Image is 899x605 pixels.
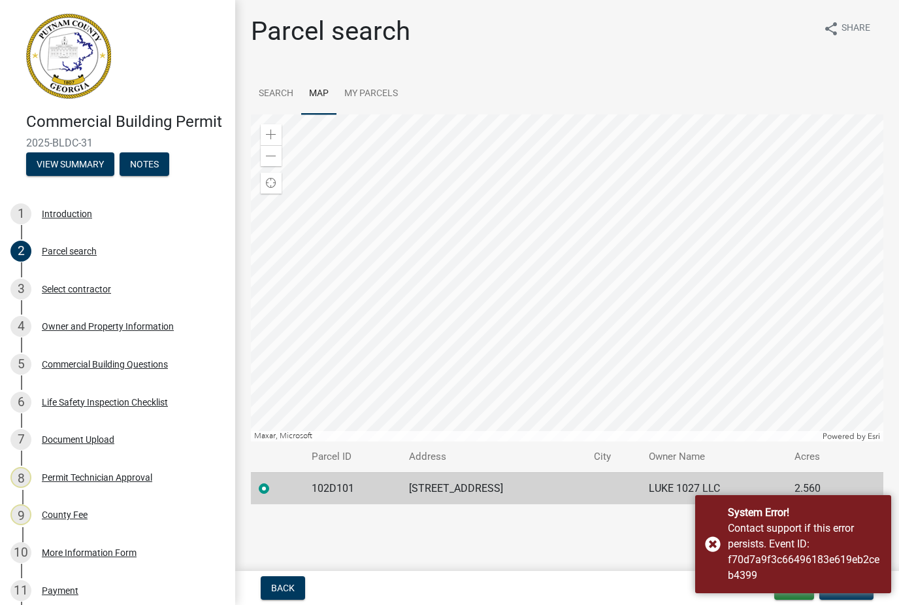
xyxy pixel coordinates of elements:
[26,160,114,170] wm-modal-confirm: Summary
[120,160,169,170] wm-modal-confirm: Notes
[304,472,402,504] td: 102D101
[10,467,31,488] div: 8
[10,429,31,450] div: 7
[868,432,880,441] a: Esri
[10,392,31,413] div: 6
[42,510,88,519] div: County Fee
[842,21,870,37] span: Share
[787,441,857,472] th: Acres
[10,504,31,525] div: 9
[10,542,31,563] div: 10
[10,354,31,375] div: 5
[42,586,78,595] div: Payment
[261,576,305,600] button: Back
[251,431,819,441] div: Maxar, Microsoft
[42,435,114,444] div: Document Upload
[304,441,402,472] th: Parcel ID
[401,472,585,504] td: [STREET_ADDRESS]
[819,431,883,441] div: Powered by
[787,472,857,504] td: 2.560
[26,14,111,99] img: Putnam County, Georgia
[401,441,585,472] th: Address
[42,398,168,407] div: Life Safety Inspection Checklist
[26,112,225,131] h4: Commercial Building Permit
[813,16,881,41] button: shareShare
[26,137,209,149] span: 2025-BLDC-31
[42,209,92,218] div: Introduction
[261,145,282,166] div: Zoom out
[42,247,97,256] div: Parcel search
[10,241,31,262] div: 2
[301,73,336,115] a: Map
[42,285,111,294] div: Select contractor
[10,316,31,337] div: 4
[42,360,168,369] div: Commercial Building Questions
[586,441,641,472] th: City
[641,441,787,472] th: Owner Name
[251,73,301,115] a: Search
[42,322,174,331] div: Owner and Property Information
[261,173,282,194] div: Find my location
[10,203,31,224] div: 1
[261,124,282,145] div: Zoom in
[251,16,410,47] h1: Parcel search
[823,21,839,37] i: share
[26,152,114,176] button: View Summary
[42,473,152,482] div: Permit Technician Approval
[641,472,787,504] td: LUKE 1027 LLC
[271,583,295,593] span: Back
[120,152,169,176] button: Notes
[10,279,31,300] div: 3
[728,505,881,521] div: System Error!
[42,548,137,557] div: More Information Form
[10,580,31,601] div: 11
[728,521,881,583] div: Contact support if this error persists. Event ID: f70d7a9f3c66496183e619eb2ceb4399
[336,73,406,115] a: My Parcels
